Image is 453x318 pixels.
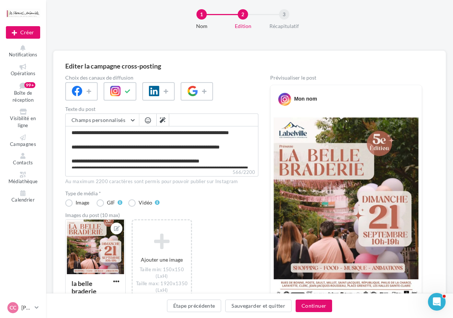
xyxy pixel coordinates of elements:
[65,63,161,69] div: Editer la campagne cross-posting
[167,300,222,312] button: Étape précédente
[296,300,332,312] button: Continuer
[13,160,33,165] span: Contacts
[279,9,289,20] div: 3
[6,26,40,39] div: Nouvelle campagne
[72,117,125,123] span: Champs personnalisés
[238,9,248,20] div: 2
[76,200,89,205] div: Image
[11,70,35,76] span: Opérations
[6,189,40,205] a: Calendrier
[196,9,207,20] div: 1
[10,116,36,129] span: Visibilité en ligne
[178,22,225,30] div: Nom
[225,300,292,312] button: Sauvegarder et quitter
[9,52,37,57] span: Notifications
[270,75,422,80] div: Prévisualiser le post
[65,191,258,196] label: Type de média *
[21,304,32,311] p: [PERSON_NAME]
[66,114,139,126] button: Champs personnalisés
[428,293,446,311] iframe: Intercom live chat
[24,82,35,88] div: 99+
[65,213,258,218] div: Images du post (10 max)
[65,75,258,80] label: Choix des canaux de diffusion
[65,168,258,177] label: 566/2200
[6,43,40,59] button: Notifications
[6,62,40,78] a: Opérations
[6,81,40,104] a: Boîte de réception99+
[6,151,40,167] a: Contacts
[65,106,258,112] label: Texte du post
[72,279,98,311] div: la belle braderie grenoble 2025
[139,200,152,205] div: Vidéo
[107,200,115,205] div: GIF
[65,178,258,185] div: Au maximum 2200 caractères sont permis pour pouvoir publier sur Instagram
[6,107,40,130] a: Visibilité en ligne
[6,301,40,315] a: CC [PERSON_NAME]
[10,304,16,311] span: CC
[8,178,38,184] span: Médiathèque
[6,26,40,39] button: Créer
[294,95,317,102] div: Mon nom
[6,170,40,186] a: Médiathèque
[13,90,34,103] span: Boîte de réception
[6,133,40,149] a: Campagnes
[10,141,36,147] span: Campagnes
[219,22,266,30] div: Edition
[261,22,308,30] div: Récapitulatif
[11,197,35,203] span: Calendrier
